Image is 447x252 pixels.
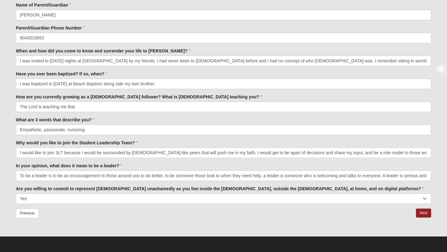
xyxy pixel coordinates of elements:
[16,140,138,146] label: Why would you like to join the Student Leadership Team?
[16,209,39,218] a: Previous
[16,117,95,123] label: What are 3 words that describe you?
[416,209,431,218] a: Next
[16,48,191,54] label: When and how did you come to know and surrender your life to [PERSON_NAME]?
[16,186,424,192] label: Are you willing to commit to represent [DEMOGRAPHIC_DATA] unashamedly as you live inside the [DEM...
[16,163,122,169] label: In your opinion, what does it mean to be a leader?
[16,2,71,8] label: Name of Parent/Guardian
[16,94,262,100] label: How are you currently growing as a [DEMOGRAPHIC_DATA] follower? What is [DEMOGRAPHIC_DATA] teachi...
[16,71,108,77] label: Have you ever been baptized? If so, when?
[16,25,85,31] label: Parent/Guardian Phone Number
